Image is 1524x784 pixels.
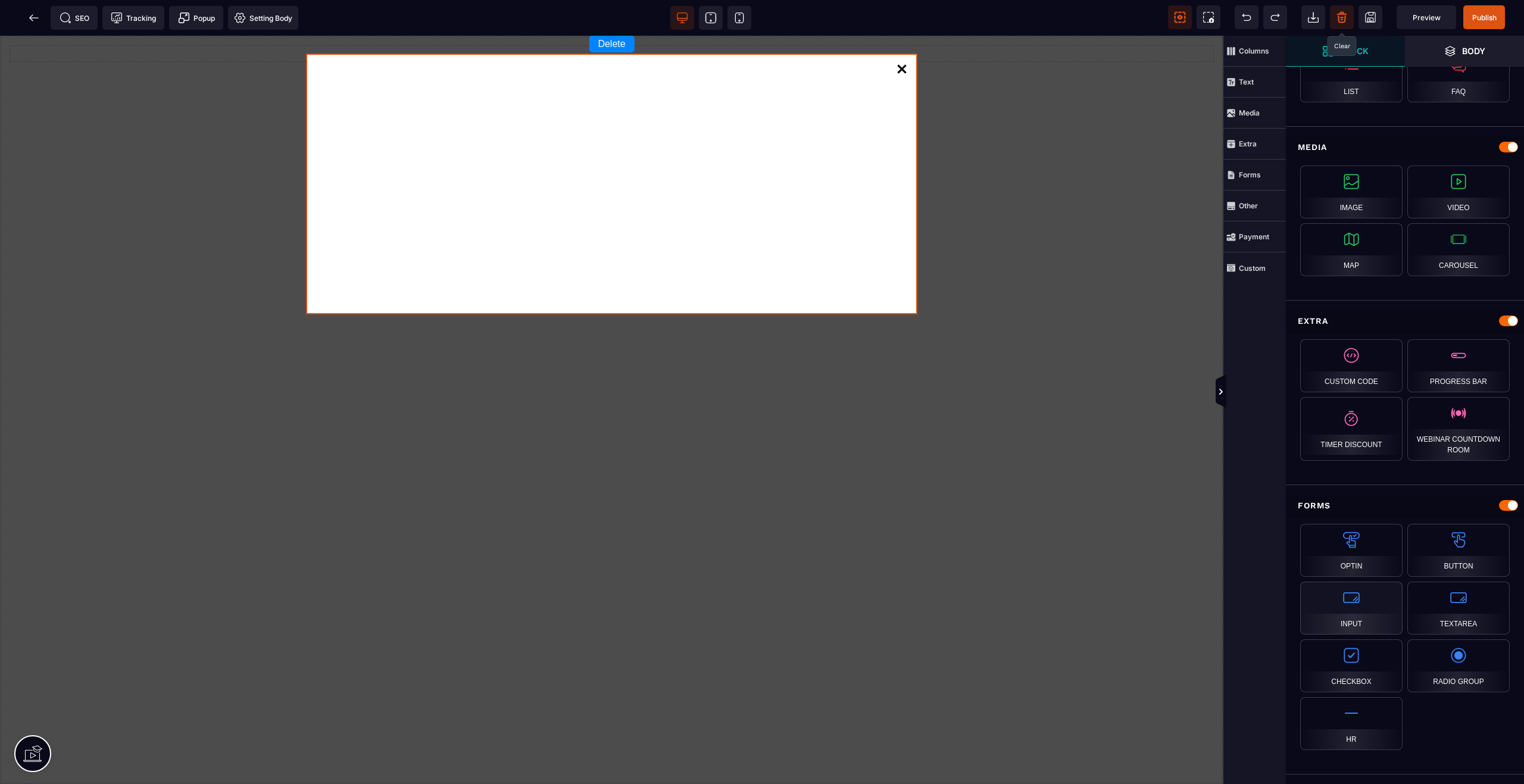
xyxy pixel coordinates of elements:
span: Favicon [228,6,298,30]
span: Other [1223,190,1286,221]
span: Undo [1235,5,1258,29]
strong: Body [1462,46,1485,55]
span: Media [1223,98,1286,129]
div: Textarea [1407,582,1510,635]
div: FAQ [1407,49,1510,102]
div: Media [1286,136,1524,158]
strong: Extra [1239,139,1257,148]
span: Seo meta data [51,6,98,30]
span: Popup [178,12,215,24]
span: Open Layers [1405,36,1524,67]
span: View tablet [699,6,723,30]
strong: Other [1239,201,1258,210]
div: Hr [1300,697,1403,750]
div: Map [1300,223,1403,276]
span: Redo [1263,5,1287,29]
span: SEO [60,12,89,24]
span: Toggle Views [1286,374,1298,410]
div: Image [1300,165,1403,218]
span: View mobile [727,6,751,30]
div: Carousel [1407,223,1510,276]
div: Radio Group [1407,639,1510,692]
span: Open Blocks [1286,36,1405,67]
span: Setting Body [234,12,292,24]
div: List [1300,49,1403,102]
div: Forms [1286,495,1524,517]
span: Payment [1223,221,1286,252]
a: Close [890,21,914,48]
span: Tracking code [102,6,164,30]
span: Open Import Webpage [1301,5,1325,29]
span: Custom Block [1223,252,1286,283]
div: Progress bar [1407,339,1510,392]
div: Custom code [1300,339,1403,392]
span: Clear [1330,5,1354,29]
span: View desktop [670,6,694,30]
div: Timer discount [1300,397,1403,461]
span: Save [1359,5,1382,29]
div: OptIn [1300,524,1403,577]
span: Back [22,6,46,30]
strong: Columns [1239,46,1269,55]
strong: Text [1239,77,1254,86]
span: View components [1168,5,1192,29]
strong: Custom [1239,264,1266,273]
div: Extra [1286,310,1524,332]
span: Publish [1472,13,1497,22]
span: Preview [1413,13,1441,22]
div: Checkbox [1300,639,1403,692]
span: Forms [1223,160,1286,190]
span: Text [1223,67,1286,98]
span: Save [1463,5,1505,29]
div: Video [1407,165,1510,218]
span: Extra [1223,129,1286,160]
strong: Payment [1239,232,1269,241]
strong: Forms [1239,170,1261,179]
strong: Media [1239,108,1260,117]
span: Preview [1397,5,1456,29]
span: Columns [1223,36,1286,67]
div: Input [1300,582,1403,635]
div: Button [1407,524,1510,577]
span: Create Alert Modal [169,6,223,30]
div: Webinar countdown room [1407,397,1510,461]
span: Screenshot [1197,5,1220,29]
span: Tracking [111,12,156,24]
